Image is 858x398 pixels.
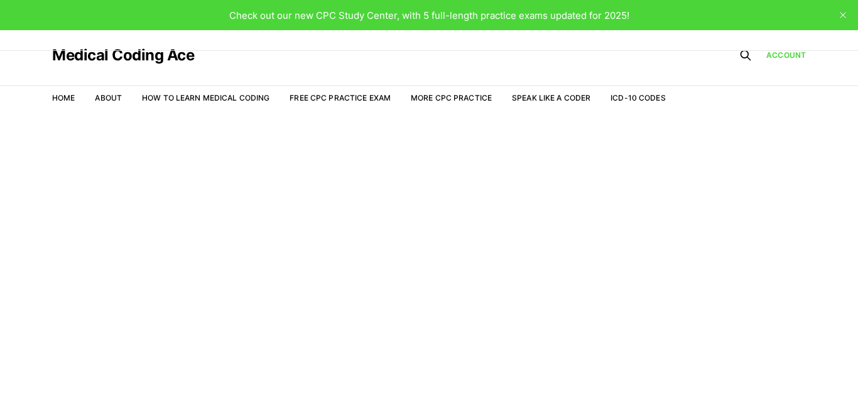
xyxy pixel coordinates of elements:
span: Check out our new CPC Study Center, with 5 full-length practice exams updated for 2025! [229,9,629,21]
a: Home [52,93,75,102]
button: close [833,5,853,25]
a: How to Learn Medical Coding [142,93,269,102]
a: Speak Like a Coder [512,93,590,102]
a: ICD-10 Codes [611,93,665,102]
a: More CPC Practice [411,93,492,102]
a: Medical Coding Ace [52,48,194,63]
a: Free CPC Practice Exam [290,93,391,102]
a: About [95,93,122,102]
a: Account [766,50,806,61]
iframe: portal-trigger [792,336,858,398]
